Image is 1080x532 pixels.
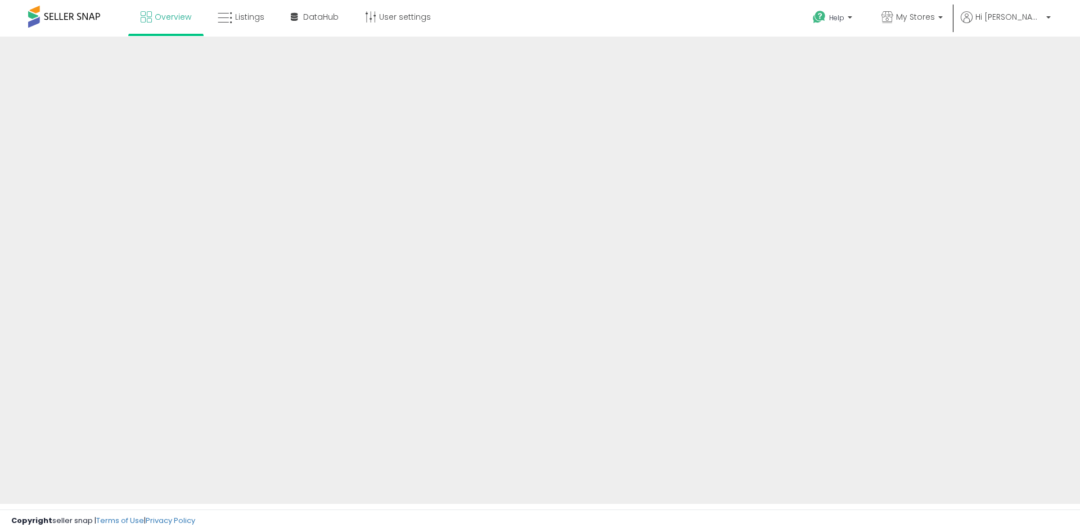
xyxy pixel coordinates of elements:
i: Get Help [812,10,826,24]
span: My Stores [896,11,935,23]
span: DataHub [303,11,339,23]
span: Overview [155,11,191,23]
span: Help [829,13,844,23]
span: Hi [PERSON_NAME] [975,11,1043,23]
a: Hi [PERSON_NAME] [961,11,1051,37]
a: Help [804,2,863,37]
span: Listings [235,11,264,23]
